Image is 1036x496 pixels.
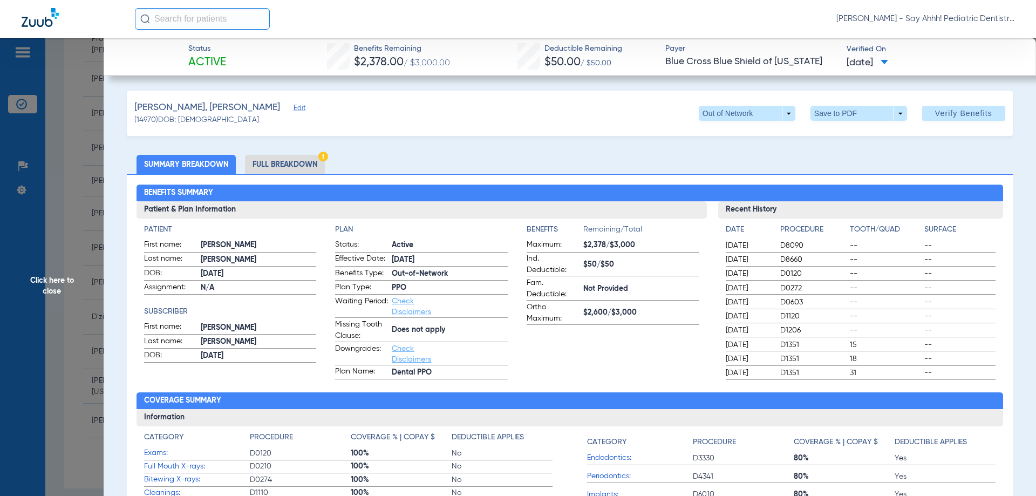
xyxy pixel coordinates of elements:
[144,350,197,363] span: DOB:
[924,224,996,239] app-breakdown-title: Surface
[924,311,996,322] span: --
[794,453,895,464] span: 80%
[780,297,846,308] span: D0603
[895,432,996,452] app-breakdown-title: Deductible Applies
[847,44,1019,55] span: Verified On
[392,240,508,251] span: Active
[895,471,996,482] span: Yes
[780,283,846,294] span: D0272
[201,240,317,251] span: [PERSON_NAME]
[201,322,317,334] span: [PERSON_NAME]
[850,325,921,336] span: --
[144,239,197,252] span: First name:
[544,43,622,55] span: Deductible Remaining
[780,325,846,336] span: D1206
[583,283,699,295] span: Not Provided
[847,56,888,70] span: [DATE]
[452,474,553,485] span: No
[780,339,846,350] span: D1351
[351,474,452,485] span: 100%
[726,240,771,251] span: [DATE]
[850,354,921,364] span: 18
[924,240,996,251] span: --
[134,114,259,126] span: (14970) DOB: [DEMOGRAPHIC_DATA]
[924,297,996,308] span: --
[452,461,553,472] span: No
[924,268,996,279] span: --
[583,259,699,270] span: $50/$50
[836,13,1014,24] span: [PERSON_NAME] - Say Ahhh! Pediatric Dentistry
[335,224,508,235] h4: Plan
[201,268,317,280] span: [DATE]
[780,368,846,378] span: D1351
[780,354,846,364] span: D1351
[794,471,895,482] span: 80%
[188,43,226,55] span: Status
[726,339,771,350] span: [DATE]
[144,432,183,443] h4: Category
[335,366,388,379] span: Plan Name:
[693,432,794,452] app-breakdown-title: Procedure
[850,297,921,308] span: --
[335,268,388,281] span: Benefits Type:
[527,277,580,300] span: Fam. Deductible:
[318,152,328,161] img: Hazard
[144,461,250,472] span: Full Mouth X-rays:
[665,43,837,55] span: Payer
[335,253,388,266] span: Effective Date:
[404,59,450,67] span: / $3,000.00
[392,254,508,266] span: [DATE]
[137,409,1004,426] h3: Information
[726,224,771,239] app-breakdown-title: Date
[294,104,303,114] span: Edit
[895,453,996,464] span: Yes
[780,224,846,235] h4: Procedure
[780,254,846,265] span: D8660
[392,282,508,294] span: PPO
[693,437,736,448] h4: Procedure
[583,307,699,318] span: $2,600/$3,000
[895,437,967,448] h4: Deductible Applies
[693,471,794,482] span: D4341
[850,240,921,251] span: --
[726,283,771,294] span: [DATE]
[137,201,707,219] h3: Patient & Plan Information
[201,282,317,294] span: N/A
[726,325,771,336] span: [DATE]
[144,321,197,334] span: First name:
[587,437,626,448] h4: Category
[780,268,846,279] span: D0120
[335,239,388,252] span: Status:
[850,268,921,279] span: --
[201,336,317,348] span: [PERSON_NAME]
[392,345,431,363] a: Check Disclaimers
[726,368,771,378] span: [DATE]
[250,474,351,485] span: D0274
[850,254,921,265] span: --
[693,453,794,464] span: D3330
[587,471,693,482] span: Periodontics:
[144,336,197,349] span: Last name:
[726,354,771,364] span: [DATE]
[794,437,878,448] h4: Coverage % | Copay $
[354,57,404,68] span: $2,378.00
[250,461,351,472] span: D0210
[699,106,795,121] button: Out of Network
[527,224,583,239] app-breakdown-title: Benefits
[188,55,226,70] span: Active
[924,283,996,294] span: --
[250,432,293,443] h4: Procedure
[351,432,452,447] app-breakdown-title: Coverage % | Copay $
[850,311,921,322] span: --
[144,268,197,281] span: DOB:
[527,239,580,252] span: Maximum:
[810,106,907,121] button: Save to PDF
[140,14,150,24] img: Search Icon
[452,432,553,447] app-breakdown-title: Deductible Applies
[245,155,325,174] li: Full Breakdown
[924,339,996,350] span: --
[144,224,317,235] h4: Patient
[850,368,921,378] span: 31
[982,444,1036,496] iframe: Chat Widget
